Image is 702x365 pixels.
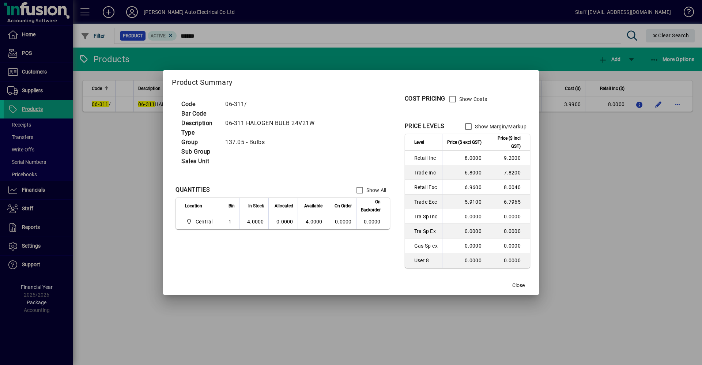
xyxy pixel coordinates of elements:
[442,180,486,195] td: 6.9600
[178,109,222,118] td: Bar Code
[507,279,530,292] button: Close
[486,253,530,268] td: 0.0000
[473,123,526,130] label: Show Margin/Markup
[361,198,381,214] span: On Backorder
[163,70,539,91] h2: Product Summary
[275,202,293,210] span: Allocated
[178,128,222,138] td: Type
[304,202,322,210] span: Available
[442,195,486,209] td: 5.9100
[414,138,424,146] span: Level
[414,257,438,264] span: User 8
[248,202,264,210] span: In Stock
[178,118,222,128] td: Description
[185,217,215,226] span: Central
[175,185,210,194] div: QUANTITIES
[178,99,222,109] td: Code
[442,224,486,238] td: 0.0000
[414,213,438,220] span: Tra Sp Inc
[486,165,530,180] td: 7.8200
[224,214,239,229] td: 1
[222,99,323,109] td: 06-311/
[486,238,530,253] td: 0.0000
[442,165,486,180] td: 6.8000
[486,151,530,165] td: 9.2000
[414,154,438,162] span: Retail Inc
[414,198,438,206] span: Trade Exc
[442,253,486,268] td: 0.0000
[491,134,521,150] span: Price ($ incl GST)
[298,214,327,229] td: 4.0000
[442,209,486,224] td: 0.0000
[229,202,235,210] span: Bin
[486,224,530,238] td: 0.0000
[239,214,268,229] td: 4.0000
[486,209,530,224] td: 0.0000
[442,151,486,165] td: 8.0000
[414,227,438,235] span: Tra Sp Ex
[405,94,445,103] div: COST PRICING
[196,218,213,225] span: Central
[458,95,487,103] label: Show Costs
[222,138,323,147] td: 137.05 - Bulbs
[405,122,445,131] div: PRICE LEVELS
[365,187,386,194] label: Show All
[414,242,438,249] span: Gas Sp-ex
[178,138,222,147] td: Group
[447,138,482,146] span: Price ($ excl GST)
[512,282,525,289] span: Close
[335,202,352,210] span: On Order
[178,147,222,157] td: Sub Group
[442,238,486,253] td: 0.0000
[486,180,530,195] td: 8.0040
[178,157,222,166] td: Sales Unit
[414,184,438,191] span: Retail Exc
[222,118,323,128] td: 06-311 HALOGEN BULB 24V21W
[335,219,352,225] span: 0.0000
[268,214,298,229] td: 0.0000
[356,214,390,229] td: 0.0000
[414,169,438,176] span: Trade Inc
[486,195,530,209] td: 6.7965
[185,202,202,210] span: Location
